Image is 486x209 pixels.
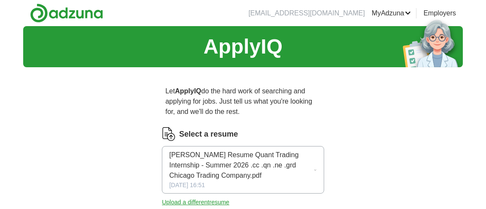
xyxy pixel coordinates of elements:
label: Select a resume [179,128,238,140]
a: Employers [423,8,456,18]
button: [PERSON_NAME] Resume Quant Trading Internship - Summer 2026 .cc .qn .ne .grd Chicago Trading Comp... [162,146,324,194]
li: [EMAIL_ADDRESS][DOMAIN_NAME] [249,8,365,18]
p: Let do the hard work of searching and applying for jobs. Just tell us what you're looking for, an... [162,83,324,120]
button: Upload a differentresume [162,198,229,207]
span: [PERSON_NAME] Resume Quant Trading Internship - Summer 2026 .cc .qn .ne .grd Chicago Trading Comp... [169,150,314,181]
a: MyAdzuna [372,8,411,18]
span: [DATE] 16:51 [169,181,205,190]
h1: ApplyIQ [204,31,282,62]
img: Adzuna logo [30,3,103,23]
strong: ApplyIQ [175,87,201,95]
img: CV Icon [162,127,176,141]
